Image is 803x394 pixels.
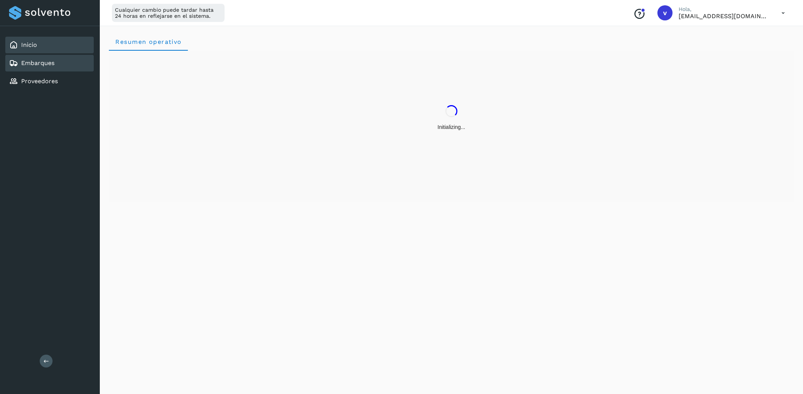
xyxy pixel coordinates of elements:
[21,41,37,48] a: Inicio
[21,59,54,67] a: Embarques
[112,4,225,22] div: Cualquier cambio puede tardar hasta 24 horas en reflejarse en el sistema.
[679,12,769,20] p: vaymartinez@niagarawater.com
[115,38,182,45] span: Resumen operativo
[679,6,769,12] p: Hola,
[5,55,94,71] div: Embarques
[5,37,94,53] div: Inicio
[5,73,94,90] div: Proveedores
[21,78,58,85] a: Proveedores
